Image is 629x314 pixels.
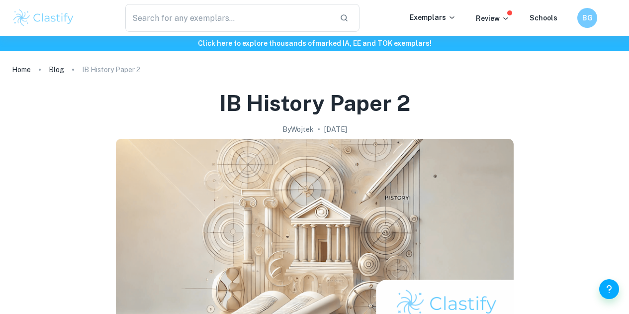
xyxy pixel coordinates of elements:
[2,38,627,49] h6: Click here to explore thousands of marked IA, EE and TOK exemplars !
[318,124,320,135] p: •
[219,89,410,118] h1: IB History Paper 2
[12,8,75,28] img: Clastify logo
[582,12,593,23] h6: BG
[12,63,31,77] a: Home
[410,12,456,23] p: Exemplars
[49,63,64,77] a: Blog
[82,64,140,75] p: IB History Paper 2
[530,14,557,22] a: Schools
[282,124,314,135] h2: By Wojtek
[476,13,510,24] p: Review
[577,8,597,28] button: BG
[324,124,347,135] h2: [DATE]
[599,279,619,299] button: Help and Feedback
[125,4,332,32] input: Search for any exemplars...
